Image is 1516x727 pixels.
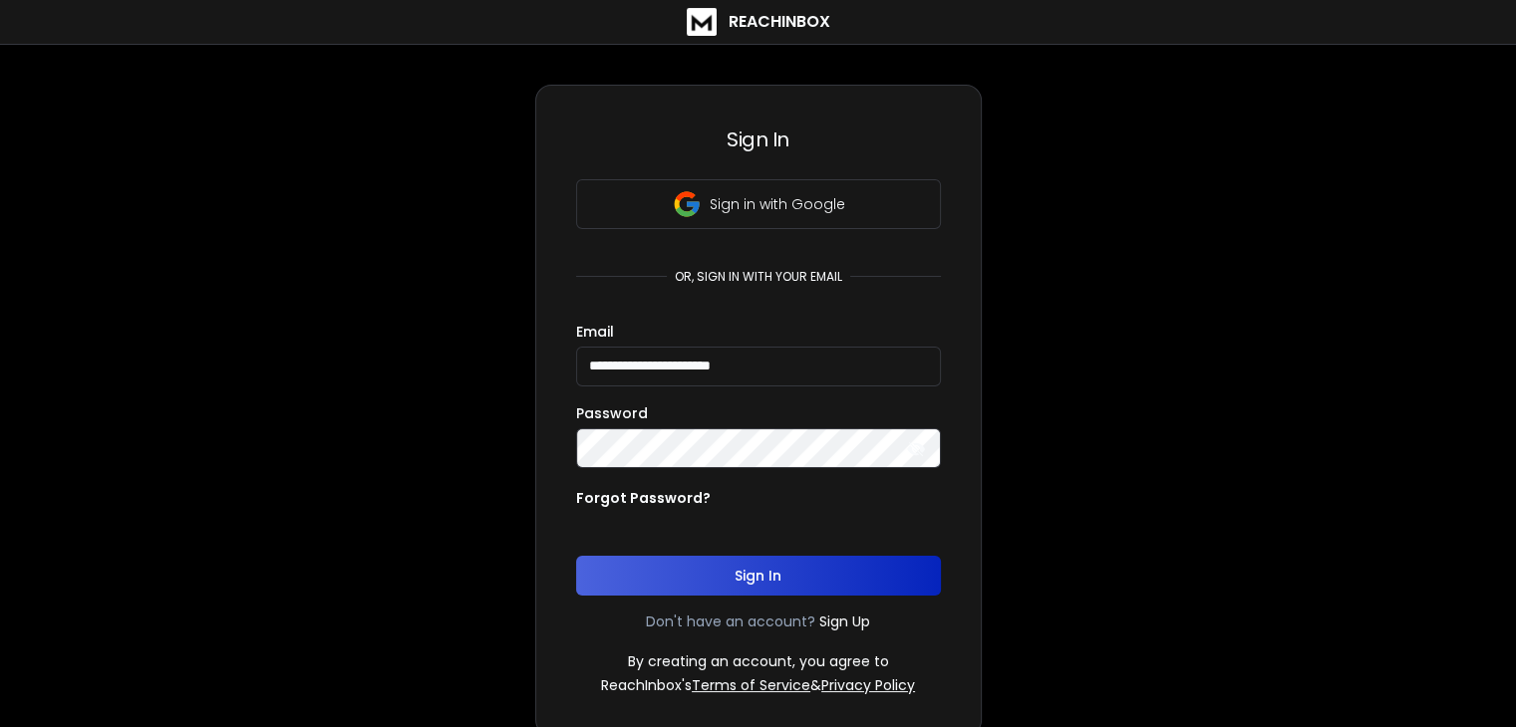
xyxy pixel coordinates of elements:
h1: ReachInbox [729,10,830,34]
a: Sign Up [819,611,870,631]
button: Sign in with Google [576,179,941,229]
p: ReachInbox's & [601,675,915,695]
button: Sign In [576,556,941,596]
p: Sign in with Google [710,194,845,214]
a: ReachInbox [687,8,830,36]
a: Privacy Policy [821,675,915,695]
p: Forgot Password? [576,488,711,508]
p: Don't have an account? [646,611,815,631]
p: or, sign in with your email [667,269,850,285]
a: Terms of Service [692,675,810,695]
img: logo [687,8,717,36]
label: Password [576,406,648,420]
label: Email [576,325,614,339]
h3: Sign In [576,125,941,153]
p: By creating an account, you agree to [628,651,889,671]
